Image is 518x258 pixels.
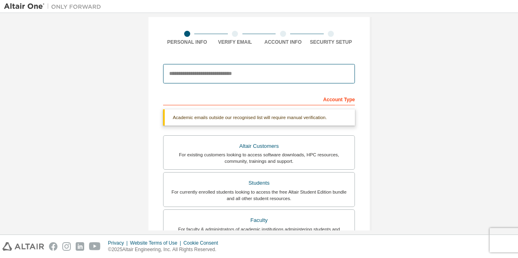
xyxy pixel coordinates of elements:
img: altair_logo.svg [2,242,44,251]
div: Security Setup [307,39,355,45]
div: Website Terms of Use [130,240,183,246]
img: instagram.svg [62,242,71,251]
img: Altair One [4,2,105,11]
div: Altair Customers [168,141,350,152]
div: Account Info [259,39,307,45]
p: © 2025 Altair Engineering, Inc. All Rights Reserved. [108,246,223,253]
div: Account Type [163,92,355,105]
img: facebook.svg [49,242,57,251]
div: Students [168,177,350,189]
div: Verify Email [211,39,259,45]
div: Personal Info [163,39,211,45]
div: Faculty [168,215,350,226]
div: For faculty & administrators of academic institutions administering students and accessing softwa... [168,226,350,239]
div: Cookie Consent [183,240,223,246]
div: For existing customers looking to access software downloads, HPC resources, community, trainings ... [168,151,350,164]
div: Academic emails outside our recognised list will require manual verification. [163,109,355,126]
img: linkedin.svg [76,242,84,251]
div: Privacy [108,240,130,246]
img: youtube.svg [89,242,101,251]
div: For currently enrolled students looking to access the free Altair Student Edition bundle and all ... [168,189,350,202]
